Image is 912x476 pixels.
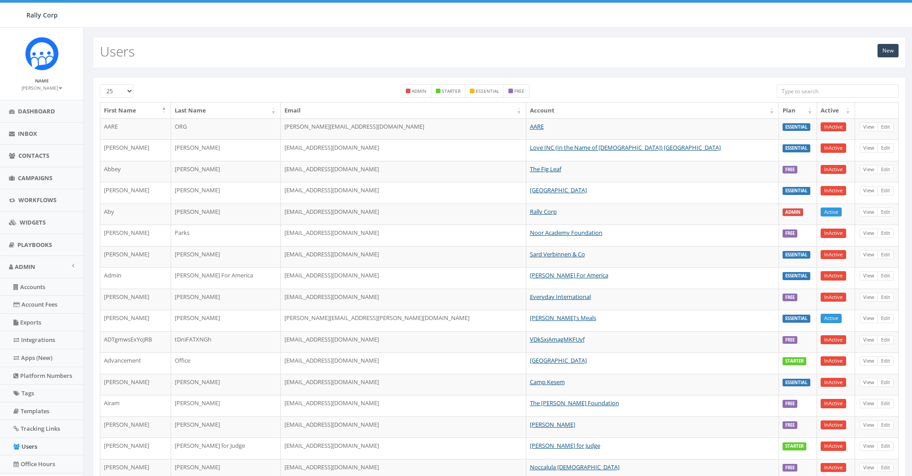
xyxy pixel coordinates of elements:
a: View [860,378,878,387]
a: Love INC (In the Name of [DEMOGRAPHIC_DATA]) [GEOGRAPHIC_DATA] [530,143,721,151]
td: ORG [171,118,281,140]
a: View [860,463,878,472]
td: Office [171,352,281,374]
small: admin [412,88,426,94]
a: New [878,44,899,57]
label: ESSENTIAL [783,123,810,131]
td: Abbey [100,161,171,182]
td: AARE [100,118,171,140]
a: AARE [530,122,544,130]
small: starter [442,88,460,94]
a: Edit [878,271,894,281]
label: ESSENTIAL [783,251,810,259]
a: InActive [821,250,846,260]
a: View [860,420,878,430]
th: Account: activate to sort column ascending [526,103,779,118]
a: View [860,314,878,323]
a: InActive [821,229,846,238]
td: [PERSON_NAME] [171,374,281,395]
td: [PERSON_NAME] [100,374,171,395]
label: ESSENTIAL [783,187,810,195]
a: Noor Academy Foundation [530,229,602,237]
a: Edit [878,335,894,345]
td: [PERSON_NAME] [100,416,171,438]
td: [PERSON_NAME] [171,310,281,331]
a: Edit [878,420,894,430]
a: InActive [821,420,846,430]
td: [PERSON_NAME] [171,161,281,182]
a: [PERSON_NAME] [530,420,575,428]
a: [GEOGRAPHIC_DATA] [530,186,587,194]
label: ESSENTIAL [783,272,810,280]
h2: Users [100,44,135,59]
th: Plan: activate to sort column ascending [779,103,817,118]
td: [EMAIL_ADDRESS][DOMAIN_NAME] [281,374,526,395]
a: InActive [821,271,846,281]
a: Edit [878,378,894,387]
a: Edit [878,186,894,195]
td: [EMAIL_ADDRESS][DOMAIN_NAME] [281,352,526,374]
span: Playbooks [17,241,52,249]
label: FREE [783,166,797,174]
a: View [860,186,878,195]
a: InActive [821,122,846,132]
td: tDniFATXNGh [171,331,281,353]
a: InActive [821,356,846,366]
td: [PERSON_NAME] [100,225,171,246]
a: The [PERSON_NAME] Foundation [530,399,619,407]
label: FREE [783,336,797,344]
a: Edit [878,463,894,472]
a: Camp Kesem [530,378,565,386]
td: Admin [100,267,171,289]
label: ESSENTIAL [783,144,810,152]
th: Last Name: activate to sort column ascending [171,103,281,118]
td: [PERSON_NAME] [100,310,171,331]
label: FREE [783,421,797,429]
td: [PERSON_NAME] [171,203,281,225]
td: Advancement [100,352,171,374]
a: Noccalula [DEMOGRAPHIC_DATA] [530,463,619,471]
a: Edit [878,122,894,132]
td: Aby [100,203,171,225]
a: Edit [878,293,894,302]
a: InActive [821,441,846,451]
a: View [860,250,878,260]
a: View [860,271,878,281]
td: [PERSON_NAME] [100,246,171,268]
a: Active [821,208,842,217]
a: Edit [878,229,894,238]
td: [PERSON_NAME] [100,289,171,310]
td: Airam [100,395,171,416]
label: FREE [783,400,797,408]
td: [PERSON_NAME] [171,246,281,268]
a: Edit [878,441,894,451]
td: [PERSON_NAME] for Judge [171,437,281,459]
a: View [860,293,878,302]
td: [EMAIL_ADDRESS][DOMAIN_NAME] [281,437,526,459]
a: View [860,122,878,132]
a: Sard Verbinnen & Co [530,250,585,258]
td: [EMAIL_ADDRESS][DOMAIN_NAME] [281,161,526,182]
label: ESSENTIAL [783,379,810,387]
th: Active: activate to sort column ascending [817,103,855,118]
a: View [860,335,878,345]
a: View [860,229,878,238]
a: View [860,165,878,174]
a: Edit [878,208,894,217]
th: Email: activate to sort column ascending [281,103,526,118]
a: [PERSON_NAME]'s Meals [530,314,596,322]
small: Name [35,78,49,84]
span: Contacts [18,151,49,160]
a: InActive [821,335,846,345]
span: Rally Corp [26,11,58,19]
a: The Fig Leaf [530,165,561,173]
a: InActive [821,399,846,408]
a: Edit [878,356,894,366]
a: View [860,356,878,366]
td: [PERSON_NAME] [100,139,171,161]
td: [PERSON_NAME] [171,182,281,203]
td: [EMAIL_ADDRESS][DOMAIN_NAME] [281,416,526,438]
span: Inbox [18,130,37,138]
a: View [860,143,878,153]
a: InActive [821,293,846,302]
